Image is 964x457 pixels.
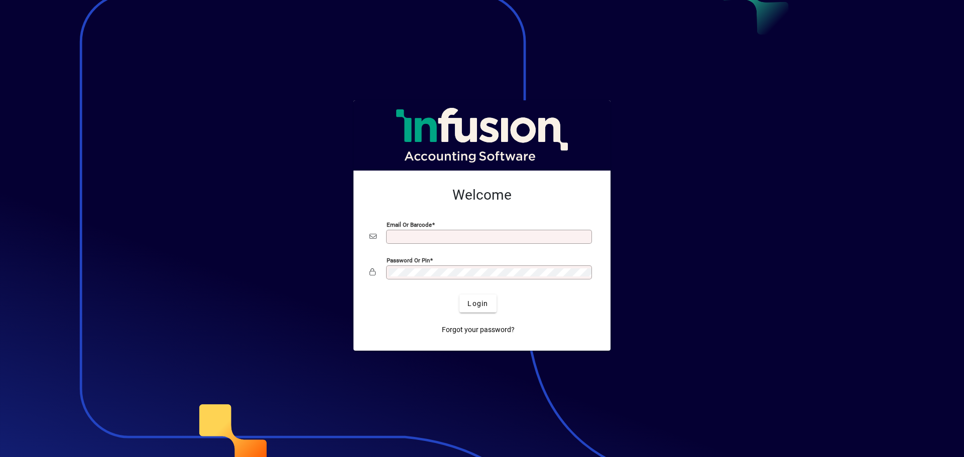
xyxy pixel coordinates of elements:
[459,294,496,313] button: Login
[387,221,432,228] mat-label: Email or Barcode
[438,321,519,339] a: Forgot your password?
[370,187,594,204] h2: Welcome
[442,325,515,335] span: Forgot your password?
[467,298,488,309] span: Login
[387,257,430,264] mat-label: Password or Pin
